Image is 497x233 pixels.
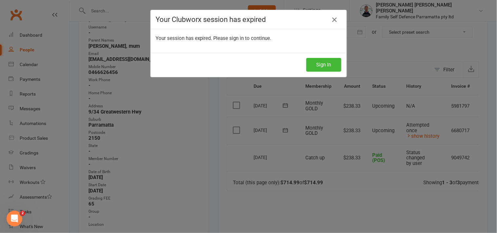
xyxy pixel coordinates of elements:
[20,211,25,216] span: 2
[330,14,340,25] a: Close
[7,211,22,226] iframe: Intercom live chat
[156,15,341,24] h4: Your Clubworx session has expired
[156,35,272,41] span: Your session has expired. Please sign in to continue.
[306,58,341,72] button: Sign In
